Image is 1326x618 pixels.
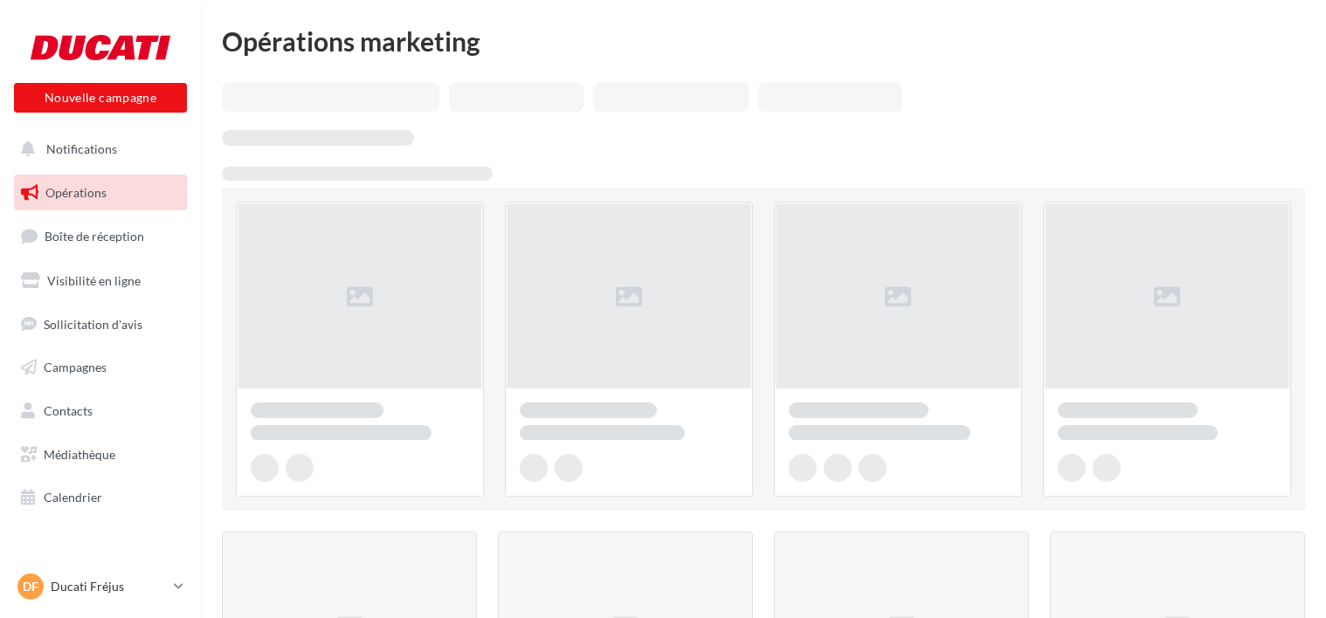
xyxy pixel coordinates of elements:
[10,436,190,473] a: Médiathèque
[10,479,190,516] a: Calendrier
[44,447,115,462] span: Médiathèque
[44,490,102,505] span: Calendrier
[45,229,144,244] span: Boîte de réception
[10,349,190,386] a: Campagnes
[45,185,107,200] span: Opérations
[10,175,190,211] a: Opérations
[44,360,107,374] span: Campagnes
[10,306,190,343] a: Sollicitation d'avis
[14,570,187,603] a: DF Ducati Fréjus
[10,131,183,168] button: Notifications
[10,263,190,299] a: Visibilité en ligne
[47,273,141,288] span: Visibilité en ligne
[222,28,1305,54] div: Opérations marketing
[14,83,187,113] button: Nouvelle campagne
[51,578,167,595] p: Ducati Fréjus
[10,393,190,429] a: Contacts
[44,403,93,418] span: Contacts
[10,217,190,255] a: Boîte de réception
[46,141,117,156] span: Notifications
[23,578,38,595] span: DF
[44,316,142,331] span: Sollicitation d'avis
